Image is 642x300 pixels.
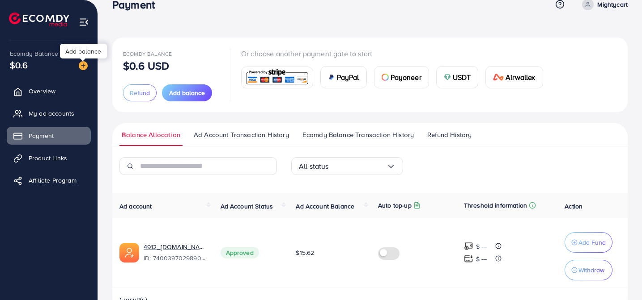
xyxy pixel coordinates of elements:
span: Refund History [427,130,472,140]
img: top-up amount [464,254,473,263]
span: ID: 7400397029890932753 [144,254,206,262]
span: $0.6 [10,58,28,71]
img: card [328,74,335,81]
img: menu [79,17,89,27]
span: Ecomdy Balance [123,50,172,58]
span: Approved [221,247,259,258]
span: Payoneer [391,72,421,83]
span: USDT [453,72,471,83]
span: Ad Account Balance [296,202,354,211]
a: cardAirwallex [485,66,543,88]
span: PayPal [337,72,359,83]
p: Or choose another payment gate to start [241,48,550,59]
a: Affiliate Program [7,171,91,189]
a: My ad accounts [7,104,91,122]
a: 4912_[DOMAIN_NAME]_1723039198284 [144,242,206,251]
button: Add Fund [565,232,612,253]
img: card [444,74,451,81]
span: Ecomdy Balance [10,49,58,58]
span: Ad account [119,202,152,211]
span: $15.62 [296,248,314,257]
img: logo [9,12,69,26]
p: Threshold information [464,200,527,211]
a: Payment [7,127,91,145]
iframe: Chat [604,260,635,293]
img: top-up amount [464,242,473,251]
img: card [493,74,504,81]
img: card [244,68,310,87]
img: image [79,61,88,70]
span: Airwallex [506,72,535,83]
p: Auto top-up [378,200,412,211]
span: Add balance [169,88,205,97]
p: $ --- [476,254,487,264]
span: Ad Account Transaction History [194,130,289,140]
a: cardPayoneer [374,66,429,88]
a: cardPayPal [320,66,367,88]
p: Add Fund [578,237,606,248]
button: Add balance [162,84,212,101]
span: Product Links [29,154,67,162]
span: Balance Allocation [122,130,180,140]
span: All status [299,159,329,173]
span: Action [565,202,582,211]
input: Search for option [329,159,387,173]
span: Ad Account Status [221,202,273,211]
span: Affiliate Program [29,176,77,185]
span: Payment [29,131,54,140]
a: cardUSDT [436,66,479,88]
p: Withdraw [578,265,604,275]
div: <span class='underline'>4912_mightycart.pk_1723039198284</span></br>7400397029890932753 [144,242,206,263]
button: Refund [123,84,157,101]
a: Product Links [7,149,91,167]
a: card [241,67,313,88]
img: card [382,74,389,81]
span: Overview [29,87,55,96]
a: Overview [7,82,91,100]
p: $0.6 USD [123,60,169,71]
div: Add balance [60,44,107,58]
span: Refund [130,88,150,97]
span: My ad accounts [29,109,74,118]
img: ic-ads-acc.e4c84228.svg [119,243,139,262]
p: $ --- [476,241,487,252]
button: Withdraw [565,260,612,280]
div: Search for option [291,157,403,175]
span: Ecomdy Balance Transaction History [302,130,414,140]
